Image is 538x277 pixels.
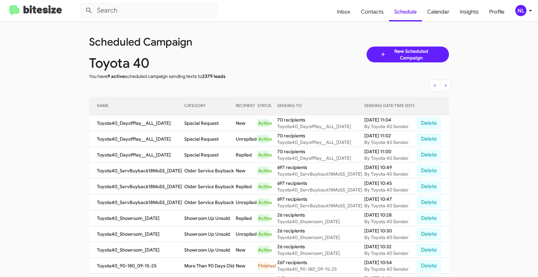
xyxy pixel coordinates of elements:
th: RECIPIENT [236,97,257,115]
td: Replied [236,179,257,194]
th: SENDING DATE/TIME (EST) [364,97,416,115]
div: Active [257,183,269,190]
div: By Toyota 40 Sender [364,202,416,209]
div: Active [257,135,269,143]
div: By Toyota 40 Sender [364,266,416,272]
div: 26 recipients [277,243,365,250]
span: « [433,82,436,88]
div: By Toyota 40 Sender [364,171,416,177]
div: By Toyota 40 Sender [364,123,416,130]
input: Search [80,3,218,18]
div: By Toyota 40 Sender [364,139,416,146]
td: New [236,115,257,131]
th: SENDING TO [277,97,365,115]
td: Toyota40_Showroom_[DATE] [89,242,184,258]
td: Toyota40_ServBuyback18MoSS_[DATE] [89,194,184,210]
div: By Toyota 40 Sender [364,250,416,257]
div: Toyota40_Showroom_[DATE] [277,218,365,225]
div: Active [257,198,269,206]
td: More Than 90 Days Old [184,258,236,274]
td: Toyota40_DayofPlay__ALL_[DATE] [89,115,184,131]
td: New [236,242,257,258]
div: Toyota40_90-180_09-15-25 [277,266,365,272]
button: Delete [417,164,441,177]
td: Replied [236,210,257,226]
td: Toyota40_ServBuyback18MoSS_[DATE] [89,163,184,179]
div: 697 recipients [277,164,365,171]
td: New [236,258,257,274]
div: [DATE] 11:04 [364,117,416,123]
div: Toyota40_ServBuyback18MoSS_[DATE] [277,171,365,177]
td: Showroom Up Unsold [184,226,236,242]
div: By Toyota 40 Sender [364,218,416,225]
a: Contacts [356,2,389,21]
td: Unreplied [236,226,257,242]
span: 9 active [107,73,125,79]
div: Toyota40_Showroom_[DATE] [277,250,365,257]
td: Special Request [184,147,236,163]
div: 26 recipients [277,227,365,234]
button: Delete [417,149,441,161]
div: [DATE] 10:30 [364,227,416,234]
div: [DATE] 10:28 [364,212,416,218]
div: Active [257,119,269,127]
td: Unreplied [236,131,257,147]
a: Schedule [389,2,422,21]
div: Active [257,151,269,159]
button: Previous [429,80,440,91]
a: Calendar [422,2,455,21]
span: » [444,82,447,88]
th: NAME [89,97,184,115]
div: [DATE] 10:49 [364,164,416,171]
div: [DATE] 10:45 [364,180,416,187]
span: New Scheduled Campaign [386,48,436,61]
div: Scheduled Campaign [84,39,274,45]
div: [DATE] 11:00 [364,148,416,155]
td: Replied [236,147,257,163]
div: Active [257,246,269,254]
button: Next [440,80,451,91]
nav: Page navigation example [430,80,451,91]
span: 2379 leads [202,73,225,79]
button: Delete [417,260,441,272]
div: Active [257,214,269,222]
th: STATUS [257,97,277,115]
div: By Toyota 40 Sender [364,155,416,161]
th: CATEGORY [184,97,236,115]
td: New [236,163,257,179]
div: [DATE] 10:54 [364,259,416,266]
a: Profile [484,2,510,21]
div: Toyota40_ServBuyback18MoSS_[DATE] [277,187,365,193]
button: Delete [417,117,441,129]
div: Toyota40_DayofPlay__ALL_[DATE] [277,155,365,161]
td: Toyota40_DayofPlay__ALL_[DATE] [89,131,184,147]
td: Special Request [184,131,236,147]
td: Toyota40_DayofPlay__ALL_[DATE] [89,147,184,163]
td: Showroom Up Unsold [184,242,236,258]
td: Toyota40_ServBuyback18MoSS_[DATE] [89,179,184,194]
div: Toyota 40 [84,60,274,66]
div: 70 recipients [277,117,365,123]
div: Finished [257,262,269,270]
td: Older Service Buyback [184,194,236,210]
div: [DATE] 10:47 [364,196,416,202]
button: Delete [417,180,441,193]
button: Delete [417,133,441,145]
button: Delete [417,196,441,209]
div: 26 recipients [277,212,365,218]
div: 70 recipients [277,148,365,155]
div: Toyota40_ServBuyback18MoSS_[DATE] [277,202,365,209]
div: Toyota40_DayofPlay__ALL_[DATE] [277,139,365,146]
div: Active [257,167,269,175]
button: Delete [417,244,441,256]
div: [DATE] 11:02 [364,132,416,139]
div: By Toyota 40 Sender [364,234,416,241]
a: Inbox [332,2,356,21]
div: [DATE] 10:32 [364,243,416,250]
div: By Toyota 40 Sender [364,187,416,193]
button: Delete [417,212,441,225]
